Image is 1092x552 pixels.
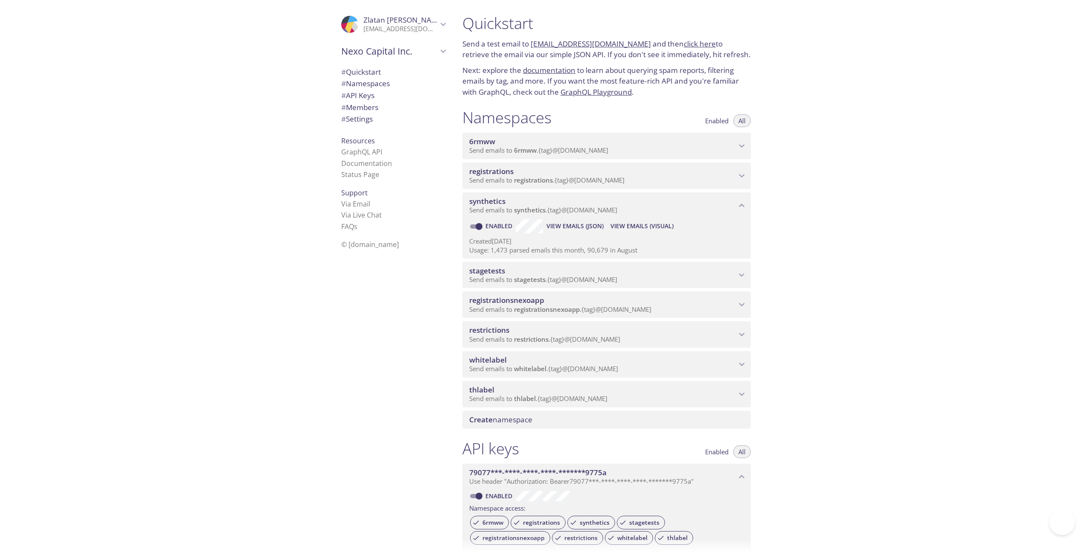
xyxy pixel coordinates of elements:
[469,501,526,514] label: Namespace access:
[341,90,375,100] span: API Keys
[477,534,550,542] span: registrationsnexoapp
[607,219,677,233] button: View Emails (Visual)
[469,415,532,424] span: namespace
[469,246,744,255] p: Usage: 1,473 parsed emails this month, 90,679 in August
[462,192,751,219] div: synthetics namespace
[462,411,751,429] div: Create namespace
[469,237,744,246] p: Created [DATE]
[610,221,674,231] span: View Emails (Visual)
[484,492,516,500] a: Enabled
[559,534,603,542] span: restrictions
[531,39,651,49] a: [EMAIL_ADDRESS][DOMAIN_NAME]
[341,188,368,198] span: Support
[511,516,566,529] div: registrations
[462,65,751,98] p: Next: explore the to learn about querying spam reports, filtering emails by tag, and more. If you...
[341,240,399,249] span: © [DOMAIN_NAME]
[469,305,651,314] span: Send emails to . {tag} @[DOMAIN_NAME]
[514,206,546,214] span: synthetics
[462,291,751,318] div: registrationsnexoapp namespace
[341,67,381,77] span: Quickstart
[655,531,693,545] div: thlabel
[605,531,653,545] div: whitelabel
[523,65,575,75] a: documentation
[462,321,751,348] div: restrictions namespace
[469,394,607,403] span: Send emails to . {tag} @[DOMAIN_NAME]
[469,275,617,284] span: Send emails to . {tag} @[DOMAIN_NAME]
[617,516,665,529] div: stagetests
[700,445,734,458] button: Enabled
[341,222,357,231] a: FAQ
[469,325,509,335] span: restrictions
[662,534,693,542] span: thlabel
[334,90,452,102] div: API Keys
[341,114,373,124] span: Settings
[469,335,620,343] span: Send emails to . {tag} @[DOMAIN_NAME]
[462,133,751,159] div: 6rmww namespace
[341,199,370,209] a: Via Email
[543,219,607,233] button: View Emails (JSON)
[518,519,565,526] span: registrations
[334,78,452,90] div: Namespaces
[462,262,751,288] div: stagetests namespace
[514,305,580,314] span: registrationsnexoapp
[341,45,438,57] span: Nexo Capital Inc.
[469,196,505,206] span: synthetics
[341,210,382,220] a: Via Live Chat
[462,351,751,378] div: whitelabel namespace
[514,364,546,373] span: whitelabel
[484,222,516,230] a: Enabled
[612,534,653,542] span: whitelabel
[462,14,751,33] h1: Quickstart
[334,102,452,113] div: Members
[684,39,716,49] a: click here
[334,113,452,125] div: Team Settings
[514,275,546,284] span: stagetests
[334,10,452,38] div: Zlatan Ivanov
[1049,509,1075,535] iframe: Help Scout Beacon - Open
[462,163,751,189] div: registrations namespace
[624,519,665,526] span: stagetests
[341,114,346,124] span: #
[469,176,624,184] span: Send emails to . {tag} @[DOMAIN_NAME]
[341,159,392,168] a: Documentation
[334,66,452,78] div: Quickstart
[341,90,346,100] span: #
[469,206,617,214] span: Send emails to . {tag} @[DOMAIN_NAME]
[341,147,382,157] a: GraphQL API
[341,136,375,145] span: Resources
[477,519,508,526] span: 6rmww
[341,170,379,179] a: Status Page
[341,102,378,112] span: Members
[354,222,357,231] span: s
[462,108,552,127] h1: Namespaces
[334,40,452,62] div: Nexo Capital Inc.
[733,445,751,458] button: All
[469,166,514,176] span: registrations
[552,531,603,545] div: restrictions
[469,146,608,154] span: Send emails to . {tag} @[DOMAIN_NAME]
[469,295,544,305] span: registrationsnexoapp
[514,394,536,403] span: thlabel
[469,266,505,276] span: stagetests
[462,439,519,458] h1: API keys
[363,15,444,25] span: Zlatan [PERSON_NAME]
[561,87,632,97] a: GraphQL Playground
[514,176,553,184] span: registrations
[470,516,509,529] div: 6rmww
[733,114,751,127] button: All
[514,146,537,154] span: 6rmww
[462,381,751,407] div: thlabel namespace
[514,335,549,343] span: restrictions
[469,355,507,365] span: whitelabel
[469,385,494,395] span: thlabel
[469,415,493,424] span: Create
